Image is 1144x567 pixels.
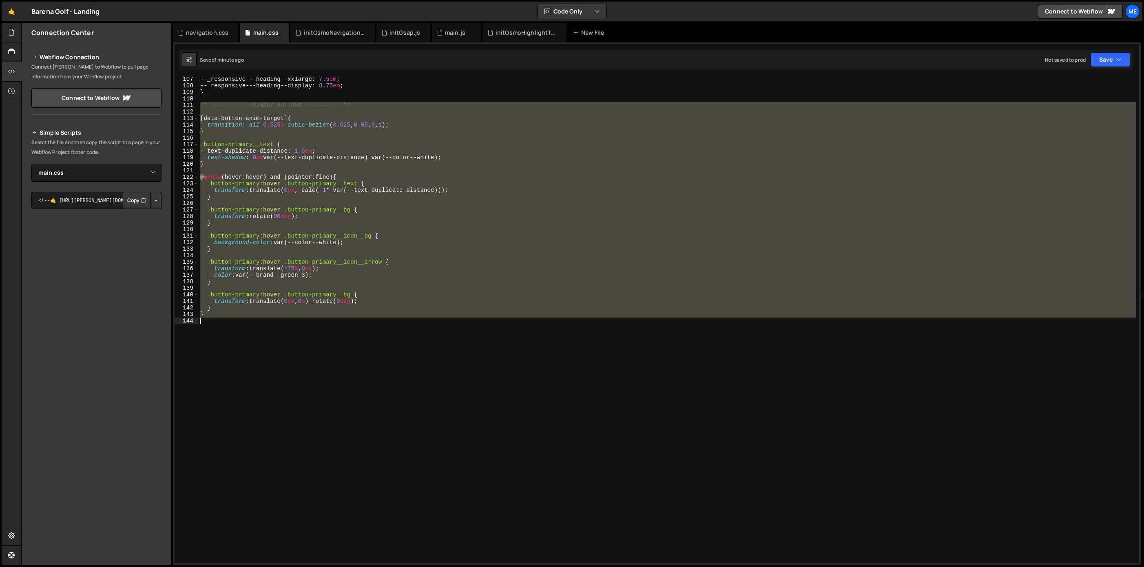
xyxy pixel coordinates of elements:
[175,174,199,180] div: 122
[186,29,228,37] div: navigation.css
[175,278,199,285] div: 138
[538,4,606,19] button: Code Only
[175,200,199,207] div: 126
[175,82,199,89] div: 108
[215,56,244,63] div: 1 minute ago
[175,187,199,193] div: 124
[31,222,162,296] iframe: YouTube video player
[175,135,199,141] div: 116
[1091,52,1130,67] button: Save
[175,167,199,174] div: 121
[175,109,199,115] div: 112
[31,7,100,16] div: Barena Golf - Landing
[31,52,162,62] h2: Webflow Connection
[389,29,420,37] div: initGsap.js
[123,192,162,209] div: Button group with nested dropdown
[175,161,199,167] div: 120
[175,213,199,220] div: 128
[175,102,199,109] div: 111
[1125,4,1140,19] a: Me
[175,246,199,252] div: 133
[304,29,365,37] div: initOsmoNavigation.js
[175,141,199,148] div: 117
[175,207,199,213] div: 127
[175,115,199,122] div: 113
[123,192,150,209] button: Copy
[175,154,199,161] div: 119
[175,272,199,278] div: 137
[31,128,162,138] h2: Simple Scripts
[175,291,199,298] div: 140
[445,29,465,37] div: main.js
[175,233,199,239] div: 131
[175,305,199,311] div: 142
[31,88,162,108] a: Connect to Webflow
[175,96,199,102] div: 110
[31,62,162,82] p: Connect [PERSON_NAME] to Webflow to pull page information from your Webflow project
[175,128,199,135] div: 115
[31,192,162,209] textarea: <!--🤙 [URL][PERSON_NAME][DOMAIN_NAME]> <script>document.addEventListener("DOMContentLoaded", func...
[175,252,199,259] div: 134
[175,285,199,291] div: 139
[200,56,244,63] div: Saved
[175,298,199,305] div: 141
[1038,4,1123,19] a: Connect to Webflow
[175,311,199,318] div: 143
[2,2,22,21] a: 🤙
[175,76,199,82] div: 107
[175,239,199,246] div: 132
[1045,56,1086,63] div: Not saved to prod
[175,226,199,233] div: 130
[573,29,607,37] div: New File
[175,265,199,272] div: 136
[175,220,199,226] div: 129
[175,180,199,187] div: 123
[31,138,162,157] p: Select the file and then copy the script to a page in your Webflow Project footer code.
[31,28,94,37] h2: Connection Center
[175,193,199,200] div: 125
[31,301,162,375] iframe: YouTube video player
[175,259,199,265] div: 135
[253,29,279,37] div: main.css
[175,89,199,96] div: 109
[175,122,199,128] div: 114
[175,148,199,154] div: 118
[175,318,199,324] div: 144
[496,29,557,37] div: initOsmoHighlightText.js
